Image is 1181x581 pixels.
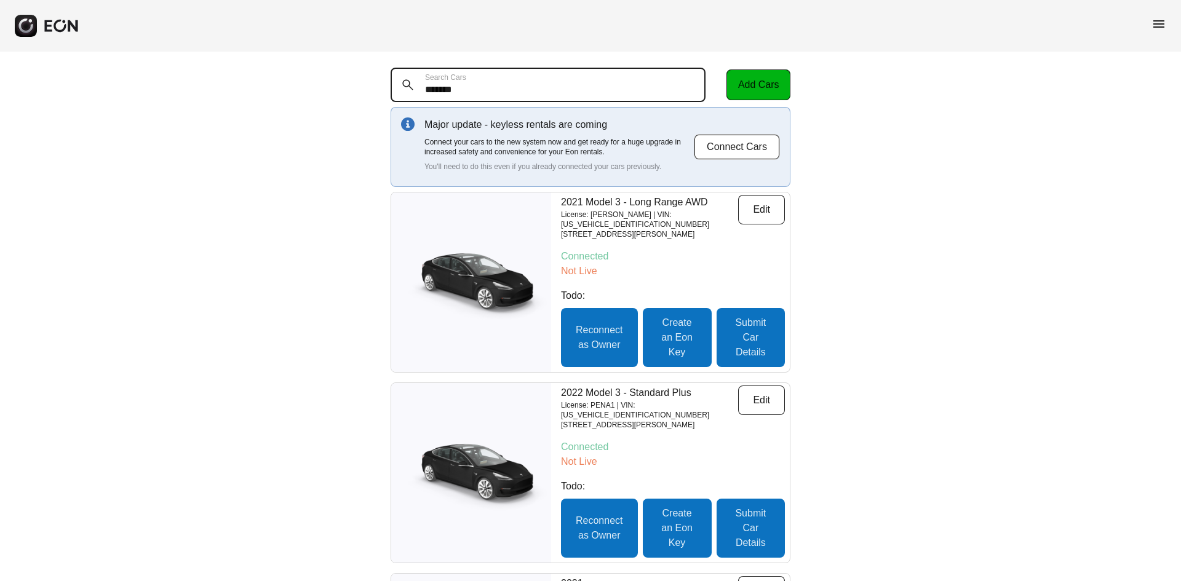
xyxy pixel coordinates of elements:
[391,433,551,513] img: car
[561,308,638,367] button: Reconnect as Owner
[391,242,551,322] img: car
[694,134,780,160] button: Connect Cars
[424,162,694,172] p: You'll need to do this even if you already connected your cars previously.
[726,69,790,100] button: Add Cars
[717,308,785,367] button: Submit Car Details
[1151,17,1166,31] span: menu
[424,117,694,132] p: Major update - keyless rentals are coming
[561,385,738,400] p: 2022 Model 3 - Standard Plus
[561,210,738,229] p: License: [PERSON_NAME] | VIN: [US_VEHICLE_IDENTIFICATION_NUMBER]
[561,499,638,558] button: Reconnect as Owner
[561,479,785,494] p: Todo:
[424,137,694,157] p: Connect your cars to the new system now and get ready for a huge upgrade in increased safety and ...
[561,400,738,420] p: License: PENA1 | VIN: [US_VEHICLE_IDENTIFICATION_NUMBER]
[561,420,738,430] p: [STREET_ADDRESS][PERSON_NAME]
[561,195,738,210] p: 2021 Model 3 - Long Range AWD
[643,499,712,558] button: Create an Eon Key
[425,73,466,82] label: Search Cars
[561,288,785,303] p: Todo:
[561,264,785,279] p: Not Live
[561,249,785,264] p: Connected
[561,440,785,454] p: Connected
[643,308,712,367] button: Create an Eon Key
[561,229,738,239] p: [STREET_ADDRESS][PERSON_NAME]
[738,195,785,224] button: Edit
[401,117,415,131] img: info
[561,454,785,469] p: Not Live
[738,385,785,415] button: Edit
[717,499,785,558] button: Submit Car Details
